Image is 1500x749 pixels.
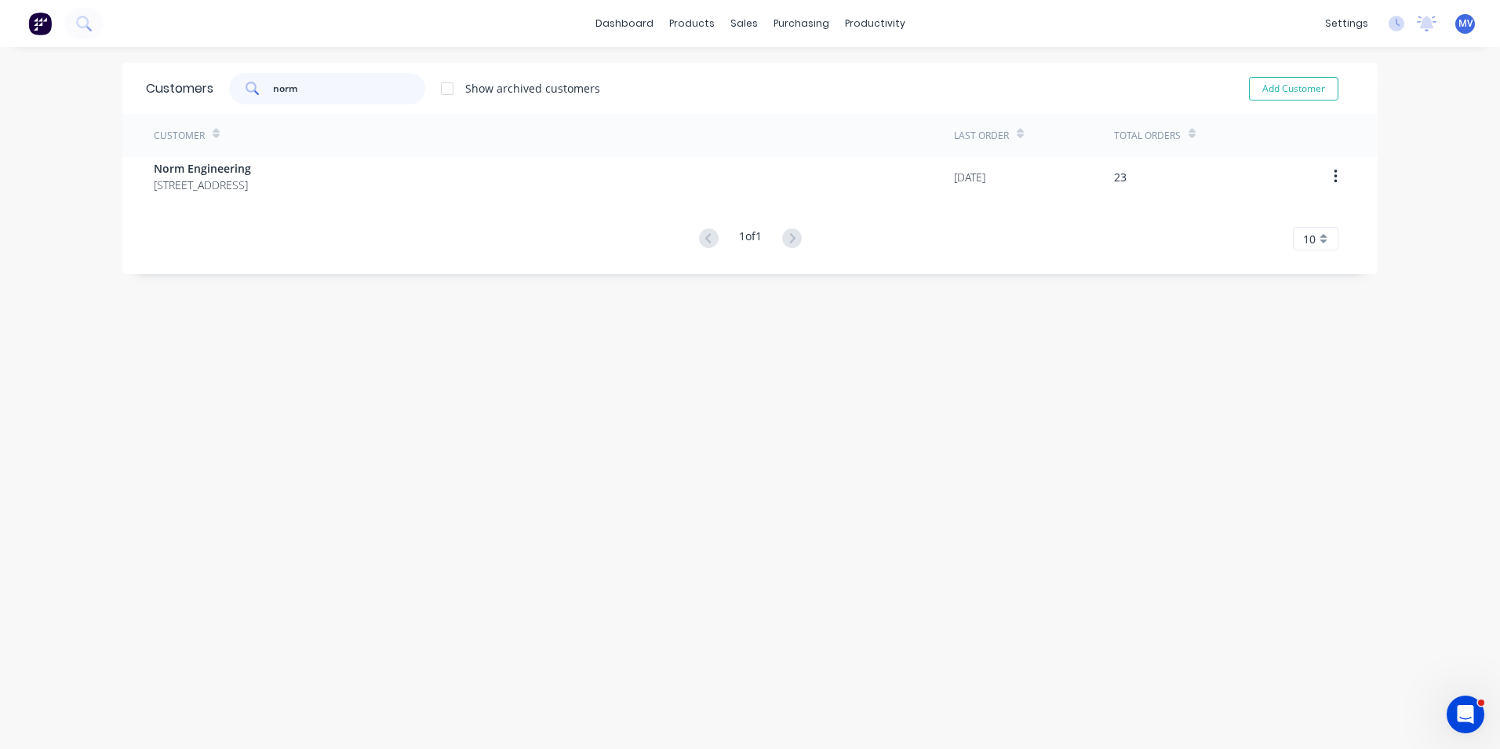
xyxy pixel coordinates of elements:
div: productivity [837,12,913,35]
span: Norm Engineering [154,160,251,177]
div: Total Orders [1114,129,1181,143]
div: 23 [1114,169,1127,185]
span: MV [1458,16,1473,31]
div: Last Order [954,129,1009,143]
div: 1 of 1 [739,228,762,250]
span: 10 [1303,231,1316,247]
input: Search customers... [273,73,426,104]
iframe: Intercom live chat [1447,696,1484,733]
div: settings [1317,12,1376,35]
div: sales [723,12,766,35]
div: [DATE] [954,169,985,185]
div: purchasing [766,12,837,35]
img: Factory [28,12,52,35]
span: [STREET_ADDRESS] [154,177,251,193]
div: products [661,12,723,35]
div: Customers [146,79,213,98]
div: Customer [154,129,205,143]
div: Show archived customers [465,80,600,97]
button: Add Customer [1249,77,1338,100]
a: dashboard [588,12,661,35]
